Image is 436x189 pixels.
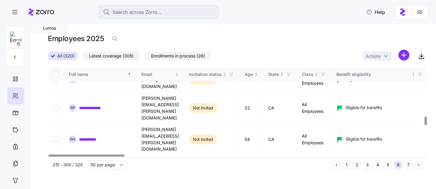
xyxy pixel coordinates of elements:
button: Search across Zorro... [98,5,219,19]
span: R P [70,106,75,110]
button: 6 [394,161,402,169]
input: Select record 20 [53,136,59,142]
input: Select record 19 [53,105,59,111]
th: AgeNot sorted [240,67,263,81]
img: Employer logo [10,32,21,44]
button: Actions [363,51,391,60]
div: Not sorted [411,72,415,77]
span: Eligible for benefits [346,105,382,111]
td: All Employees [297,124,332,155]
button: 4 [374,161,381,169]
span: Eligible for benefits [346,136,382,142]
div: State [268,71,279,78]
td: [PERSON_NAME][EMAIL_ADDRESS][PERSON_NAME][DOMAIN_NAME] [137,93,184,124]
div: Not sorted [175,72,179,77]
td: All Employees [297,93,332,124]
span: All (320) [57,52,74,60]
th: Invitation statusNot sorted [184,67,240,81]
span: R S [70,78,75,82]
h1: Employees 2025 [48,34,104,43]
button: 2 [353,161,361,169]
div: Not sorted [314,72,319,77]
img: 038087f1531ae87852c32fa7be65e69b [415,7,425,17]
span: Not invited [193,136,213,143]
div: Sorted ascending [127,72,131,77]
div: Invitation status [189,71,222,78]
td: 54 [240,124,263,155]
span: Latest coverage (305) [89,52,134,60]
td: CA [263,124,297,155]
button: 7 [405,161,412,169]
span: Actions [366,54,381,58]
button: 3 [363,161,371,169]
button: Next page [415,161,423,169]
td: [PERSON_NAME][EMAIL_ADDRESS][PERSON_NAME][DOMAIN_NAME] [137,124,184,155]
div: Lumos [31,23,68,33]
span: R H [70,137,75,141]
div: Email [141,71,174,78]
div: Not sorted [280,72,284,77]
td: CA [263,93,297,124]
span: Search across Zorro... [113,8,162,16]
span: 251 - 300 / 320 [53,162,83,168]
div: Not sorted [223,72,227,77]
input: Select all records [53,71,59,77]
button: 1 [343,161,351,169]
button: Help [361,6,390,18]
td: 22 [240,93,263,124]
th: StateNot sorted [263,67,297,81]
th: Full nameSorted ascending [64,67,137,81]
div: Full name [69,71,126,78]
span: Enrollments in process (26) [151,52,205,60]
th: EmailNot sorted [137,67,184,81]
th: Benefit eligibilityNot sorted [332,67,428,81]
div: Not sorted [254,72,258,77]
button: Previous page [332,161,340,169]
svg: add icon [398,50,409,60]
th: ClassNot sorted [297,67,332,81]
button: 5 [384,161,392,169]
span: Not invited [193,104,213,112]
div: Class [302,71,313,78]
span: Help [366,8,385,16]
div: Benefit eligibility [336,71,410,78]
div: Age [245,71,253,78]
